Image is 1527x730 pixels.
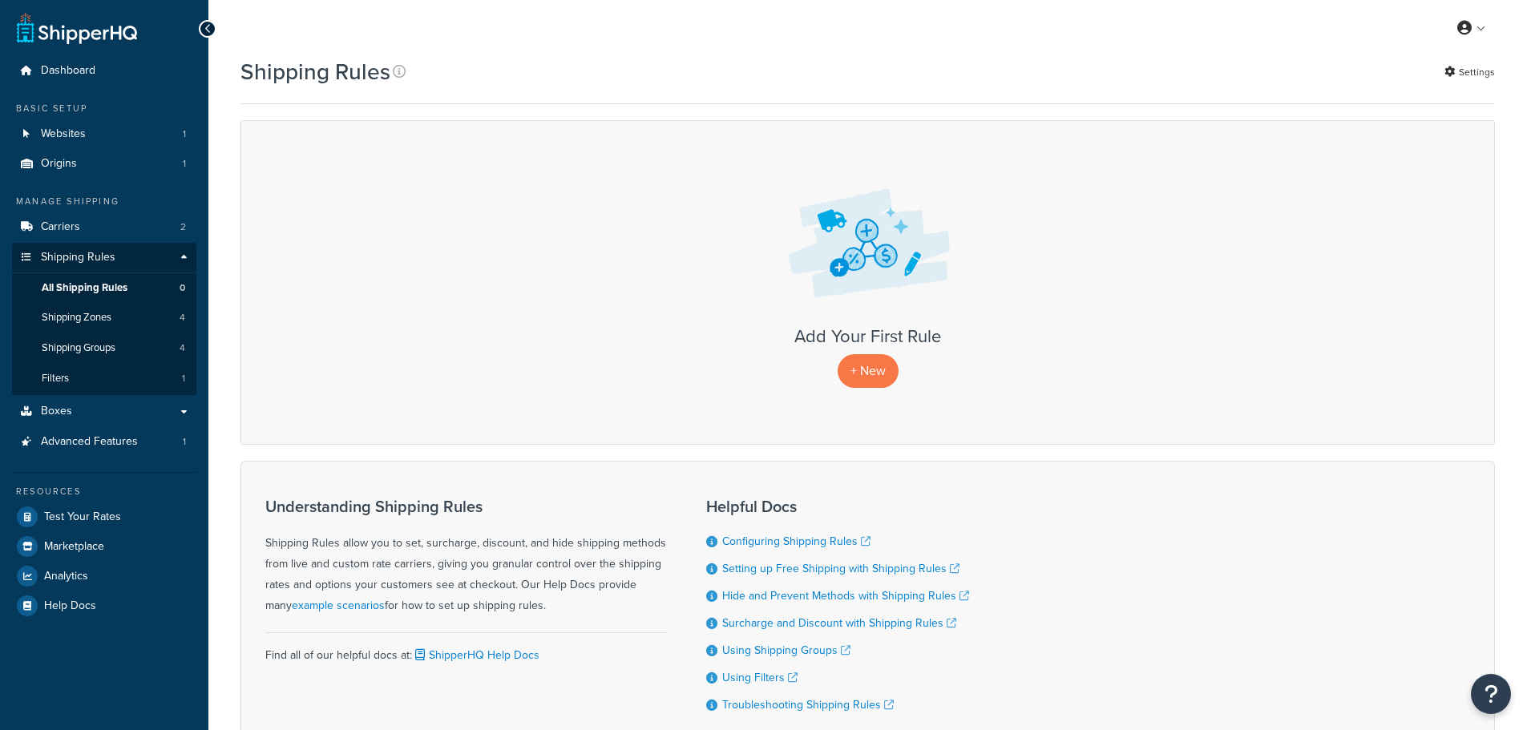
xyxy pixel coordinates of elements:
li: Origins [12,149,196,179]
span: Advanced Features [41,435,138,449]
h1: Shipping Rules [240,56,390,87]
div: Find all of our helpful docs at: [265,632,666,666]
li: Advanced Features [12,427,196,457]
a: Dashboard [12,56,196,86]
span: Origins [41,157,77,171]
span: All Shipping Rules [42,281,127,295]
a: Analytics [12,562,196,591]
span: Websites [41,127,86,141]
a: Test Your Rates [12,502,196,531]
span: 1 [183,127,186,141]
h3: Understanding Shipping Rules [265,498,666,515]
li: Filters [12,364,196,393]
a: Filters 1 [12,364,196,393]
a: All Shipping Rules 0 [12,273,196,303]
a: Boxes [12,397,196,426]
span: Help Docs [44,599,96,613]
span: 2 [180,220,186,234]
li: Shipping Zones [12,303,196,333]
a: example scenarios [292,597,385,614]
a: Troubleshooting Shipping Rules [722,696,894,713]
h3: Helpful Docs [706,498,969,515]
span: 1 [182,372,185,385]
a: Advanced Features 1 [12,427,196,457]
a: ShipperHQ Help Docs [412,647,539,663]
span: 0 [180,281,185,295]
span: Test Your Rates [44,510,121,524]
div: Resources [12,485,196,498]
li: All Shipping Rules [12,273,196,303]
a: Configuring Shipping Rules [722,533,871,550]
a: Websites 1 [12,119,196,149]
span: Shipping Zones [42,311,111,325]
span: Shipping Groups [42,341,115,355]
span: 4 [180,311,185,325]
div: Shipping Rules allow you to set, surcharge, discount, and hide shipping methods from live and cus... [265,498,666,616]
span: Marketplace [44,540,104,554]
button: Open Resource Center [1471,674,1511,714]
a: Settings [1444,61,1495,83]
h3: Add Your First Rule [257,327,1478,346]
div: Basic Setup [12,102,196,115]
li: Carriers [12,212,196,242]
span: 1 [183,157,186,171]
li: Shipping Rules [12,243,196,395]
span: 4 [180,341,185,355]
span: Carriers [41,220,80,234]
p: + New [838,354,899,387]
a: Carriers 2 [12,212,196,242]
a: Using Shipping Groups [722,642,850,659]
span: Analytics [44,570,88,583]
a: Shipping Groups 4 [12,333,196,363]
a: ShipperHQ Home [17,12,137,44]
a: Hide and Prevent Methods with Shipping Rules [722,587,969,604]
a: Origins 1 [12,149,196,179]
li: Websites [12,119,196,149]
a: Setting up Free Shipping with Shipping Rules [722,560,959,577]
li: Shipping Groups [12,333,196,363]
a: Help Docs [12,591,196,620]
span: Filters [42,372,69,385]
span: Dashboard [41,64,95,78]
div: Manage Shipping [12,195,196,208]
span: 1 [183,435,186,449]
a: Using Filters [722,669,798,686]
a: Marketplace [12,532,196,561]
a: Shipping Rules [12,243,196,272]
span: Shipping Rules [41,251,115,264]
a: Surcharge and Discount with Shipping Rules [722,615,956,631]
span: Boxes [41,405,72,418]
a: Shipping Zones 4 [12,303,196,333]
